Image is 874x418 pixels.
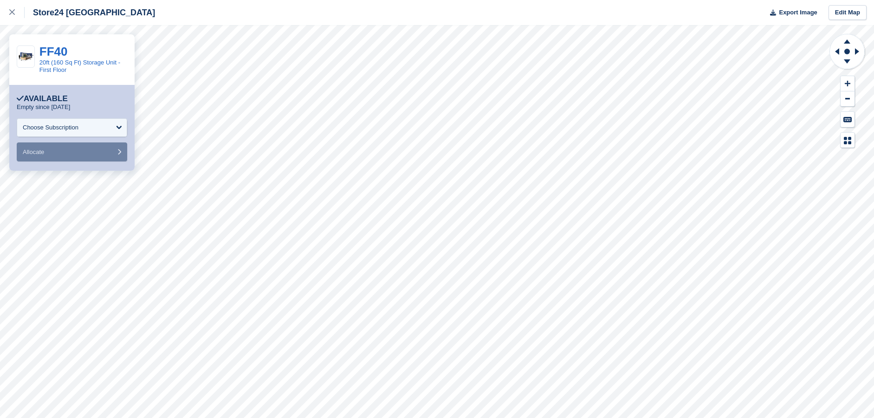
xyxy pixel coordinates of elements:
[23,148,44,155] span: Allocate
[23,123,78,132] div: Choose Subscription
[764,5,817,20] button: Export Image
[39,45,68,58] a: FF40
[841,91,855,107] button: Zoom Out
[25,7,155,18] div: Store24 [GEOGRAPHIC_DATA]
[841,133,855,148] button: Map Legend
[829,5,867,20] a: Edit Map
[17,94,68,103] div: Available
[17,50,34,63] img: 20-ft-container.jpg
[841,112,855,127] button: Keyboard Shortcuts
[17,142,127,161] button: Allocate
[841,76,855,91] button: Zoom In
[779,8,817,17] span: Export Image
[39,59,120,73] a: 20ft (160 Sq Ft) Storage Unit - First Floor
[17,103,70,111] p: Empty since [DATE]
